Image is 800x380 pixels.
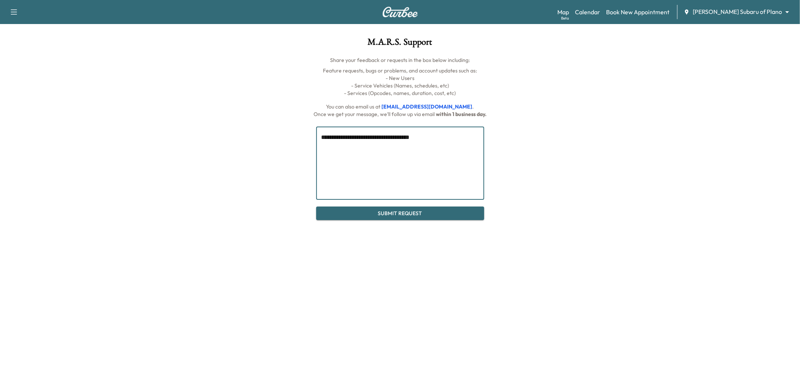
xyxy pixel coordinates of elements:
p: Once we get your message, we’ll follow up via email [118,110,682,118]
p: You can also email us at . [118,103,682,110]
a: MapBeta [557,8,569,17]
a: [EMAIL_ADDRESS][DOMAIN_NAME] [382,103,473,110]
h1: M.A.R.S. Support [118,38,682,50]
p: - New Users [118,74,682,82]
a: Book New Appointment [606,8,669,17]
p: Feature requests, bugs or problems, and account updates such as: [118,67,682,74]
img: Curbee Logo [382,7,418,17]
p: - Services (Opcodes, names, duration, cost, etc) [118,89,682,97]
a: Calendar [575,8,600,17]
button: Submit Request [316,207,484,220]
p: - Service Vehicles (Names, schedules, etc) [118,82,682,89]
div: Beta [561,15,569,21]
span: [PERSON_NAME] Subaru of Plano [693,8,782,16]
span: within 1 business day. [436,111,486,118]
p: Share your feedback or requests in the box below including: [118,56,682,64]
